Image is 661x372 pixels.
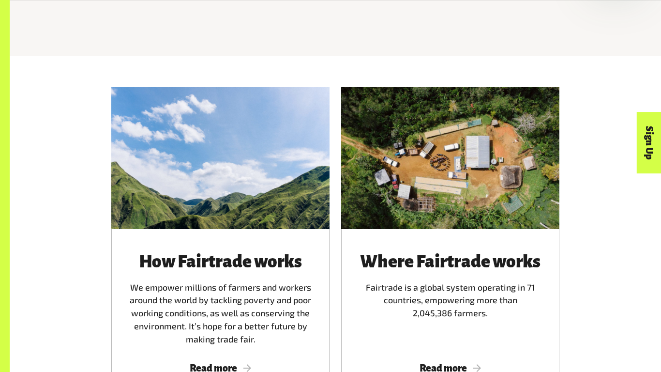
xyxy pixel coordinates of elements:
div: We empower millions of farmers and workers around the world by tackling poverty and poor working ... [123,252,318,346]
h3: Where Fairtrade works [353,252,548,271]
div: Fairtrade is a global system operating in 71 countries, empowering more than 2,045,386 farmers. [353,252,548,346]
h3: How Fairtrade works [123,252,318,271]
